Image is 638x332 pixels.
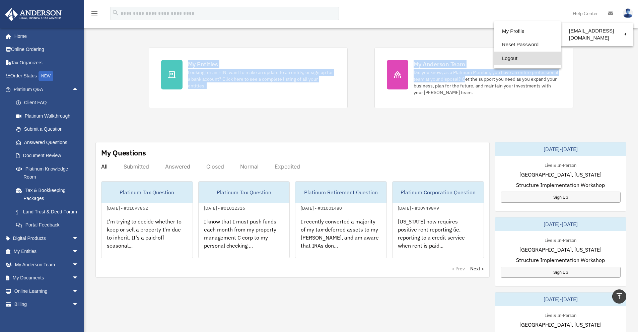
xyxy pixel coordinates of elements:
[516,181,605,189] span: Structure Implementation Workshop
[101,181,193,258] a: Platinum Tax Question[DATE] - #01097852I'm trying to decide whether to keep or sell a property I'...
[539,236,582,243] div: Live & In-Person
[101,163,108,170] div: All
[393,212,484,264] div: [US_STATE] now requires positive rent reporting (ie, reporting to a credit service when rent is p...
[494,38,561,52] a: Reset Password
[72,245,85,259] span: arrow_drop_down
[495,217,626,231] div: [DATE]-[DATE]
[5,43,89,56] a: Online Ordering
[561,24,633,44] a: [EMAIL_ADDRESS][DOMAIN_NAME]
[516,256,605,264] span: Structure Implementation Workshop
[188,69,335,89] div: Looking for an EIN, want to make an update to an entity, or sign up for a bank account? Click her...
[9,136,89,149] a: Answered Questions
[199,212,290,264] div: I know that I must push funds each month from my property management C corp to my personal checki...
[124,163,149,170] div: Submitted
[9,123,89,136] a: Submit a Question
[112,9,119,16] i: search
[501,192,621,203] a: Sign Up
[5,83,89,96] a: Platinum Q&Aarrow_drop_up
[393,182,484,203] div: Platinum Corporation Question
[623,8,633,18] img: User Pic
[72,258,85,272] span: arrow_drop_down
[5,258,89,271] a: My Anderson Teamarrow_drop_down
[90,12,98,17] a: menu
[9,109,89,123] a: Platinum Walkthrough
[5,69,89,83] a: Order StatusNEW
[9,184,89,205] a: Tax & Bookkeeping Packages
[494,24,561,38] a: My Profile
[501,267,621,278] a: Sign Up
[90,9,98,17] i: menu
[9,162,89,184] a: Platinum Knowledge Room
[72,271,85,285] span: arrow_drop_down
[519,246,601,254] span: [GEOGRAPHIC_DATA], [US_STATE]
[612,289,626,304] a: vertical_align_top
[72,284,85,298] span: arrow_drop_down
[206,163,224,170] div: Closed
[5,29,85,43] a: Home
[5,271,89,285] a: My Documentsarrow_drop_down
[275,163,300,170] div: Expedited
[539,161,582,168] div: Live & In-Person
[519,321,601,329] span: [GEOGRAPHIC_DATA], [US_STATE]
[101,204,153,211] div: [DATE] - #01097852
[295,204,347,211] div: [DATE] - #01001480
[5,298,89,311] a: Billingarrow_drop_down
[165,163,190,170] div: Answered
[414,69,561,96] div: Did you know, as a Platinum Member, you have an entire professional team at your disposal? Get th...
[393,204,444,211] div: [DATE] - #00949899
[5,245,89,258] a: My Entitiesarrow_drop_down
[101,182,193,203] div: Platinum Tax Question
[392,181,484,258] a: Platinum Corporation Question[DATE] - #00949899[US_STATE] now requires positive rent reporting (i...
[199,182,290,203] div: Platinum Tax Question
[615,292,623,300] i: vertical_align_top
[5,56,89,69] a: Tax Organizers
[72,298,85,312] span: arrow_drop_down
[199,204,251,211] div: [DATE] - #01012316
[101,212,193,264] div: I'm trying to decide whether to keep or sell a property I'm due to inherit. It's a paid-off seaso...
[295,212,386,264] div: I recently converted a majority of my tax-deferred assets to my [PERSON_NAME], and am aware that ...
[188,60,218,68] div: My Entities
[539,311,582,318] div: Live & In-Person
[72,83,85,96] span: arrow_drop_up
[374,48,573,108] a: My Anderson Team Did you know, as a Platinum Member, you have an entire professional team at your...
[519,171,601,179] span: [GEOGRAPHIC_DATA], [US_STATE]
[5,231,89,245] a: Digital Productsarrow_drop_down
[9,96,89,110] a: Client FAQ
[198,181,290,258] a: Platinum Tax Question[DATE] - #01012316I know that I must push funds each month from my property ...
[240,163,259,170] div: Normal
[470,265,484,272] a: Next >
[495,142,626,156] div: [DATE]-[DATE]
[9,218,89,232] a: Portal Feedback
[414,60,465,68] div: My Anderson Team
[494,52,561,65] a: Logout
[9,205,89,218] a: Land Trust & Deed Forum
[101,148,146,158] div: My Questions
[295,181,387,258] a: Platinum Retirement Question[DATE] - #01001480I recently converted a majority of my tax-deferred ...
[149,48,348,108] a: My Entities Looking for an EIN, want to make an update to an entity, or sign up for a bank accoun...
[9,149,89,162] a: Document Review
[72,231,85,245] span: arrow_drop_down
[39,71,53,81] div: NEW
[5,284,89,298] a: Online Learningarrow_drop_down
[295,182,386,203] div: Platinum Retirement Question
[3,8,64,21] img: Anderson Advisors Platinum Portal
[495,292,626,306] div: [DATE]-[DATE]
